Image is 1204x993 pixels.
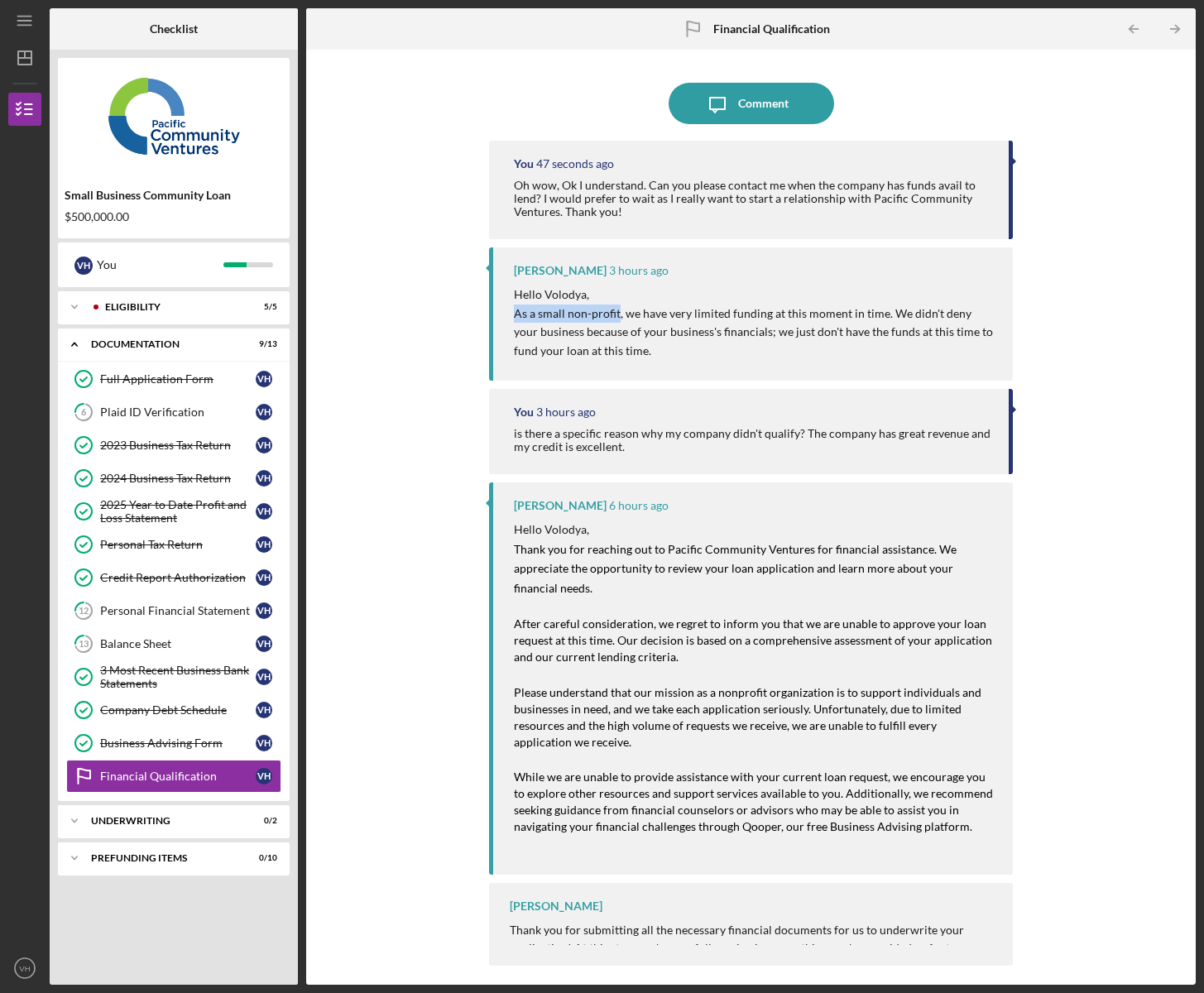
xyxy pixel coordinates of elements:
[8,952,41,985] button: VH
[100,538,256,551] div: Personal Tax Return
[514,616,995,664] mark: After careful consideration, we regret to inform you that we are unable to approve your loan requ...
[66,660,281,693] a: 3 Most Recent Business Bank StatementsVH
[256,536,272,553] div: V H
[91,853,236,863] div: Prefunding Items
[256,470,272,487] div: V H
[256,636,272,652] div: V H
[514,427,992,453] div: is there a specific reason why my company didn't qualify? The company has great revenue and my cr...
[66,760,281,793] a: Financial QualificationVH
[100,637,256,650] div: Balance Sheet
[100,664,256,690] div: 3 Most Recent Business Bank Statements
[150,22,198,36] b: Checklist
[100,770,256,783] div: Financial Qualification
[66,561,281,594] a: Credit Report AuthorizationVH
[91,816,236,826] div: Underwriting
[514,157,534,170] div: You
[514,685,984,749] mark: Please understand that our mission as a nonprofit organization is to support individuals and busi...
[66,693,281,727] a: Company Debt ScheduleVH
[100,604,256,617] div: Personal Financial Statement
[609,264,669,277] time: 2025-10-09 00:39
[510,899,602,913] div: [PERSON_NAME]
[65,189,283,202] div: Small Business Community Loan
[247,816,277,826] div: 0 / 2
[79,639,89,650] tspan: 13
[66,396,281,429] a: 6Plaid ID VerificationVH
[256,702,272,718] div: V H
[256,371,272,387] div: V H
[100,703,256,717] div: Company Debt Schedule
[91,339,236,349] div: Documentation
[100,372,256,386] div: Full Application Form
[81,407,87,418] tspan: 6
[247,339,277,349] div: 9 / 13
[514,179,992,218] div: Oh wow, Ok I understand. Can you please contact me when the company has funds avail to lend? I wo...
[738,83,789,124] div: Comment
[100,472,256,485] div: 2024 Business Tax Return
[247,302,277,312] div: 5 / 5
[65,210,283,223] div: $500,000.00
[256,569,272,586] div: V H
[19,964,30,973] text: VH
[514,770,995,833] mark: While we are unable to provide assistance with your current loan request, we encourage you to exp...
[256,437,272,453] div: V H
[256,669,272,685] div: V H
[514,264,607,277] div: [PERSON_NAME]
[536,405,596,419] time: 2025-10-09 00:11
[66,462,281,495] a: 2024 Business Tax ReturnVH
[58,66,290,165] img: Product logo
[514,499,607,512] div: [PERSON_NAME]
[536,157,614,170] time: 2025-10-09 03:44
[256,404,272,420] div: V H
[669,83,834,124] button: Comment
[100,439,256,452] div: 2023 Business Tax Return
[66,528,281,561] a: Personal Tax ReturnVH
[100,571,256,584] div: Credit Report Authorization
[514,520,996,539] p: Hello Volodya,
[66,429,281,462] a: 2023 Business Tax ReturnVH
[74,257,93,275] div: V H
[256,768,272,784] div: V H
[256,503,272,520] div: V H
[66,362,281,396] a: Full Application FormVH
[514,305,996,360] p: As a small non-profit, we have very limited funding at this moment in time. We didn't deny your b...
[97,251,223,279] div: You
[247,853,277,863] div: 0 / 10
[66,594,281,627] a: 12Personal Financial StatementVH
[256,602,272,619] div: V H
[105,302,236,312] div: Eligibility
[100,736,256,750] div: Business Advising Form
[609,499,669,512] time: 2025-10-08 21:31
[100,405,256,419] div: Plaid ID Verification
[713,22,830,36] b: Financial Qualification
[66,495,281,528] a: 2025 Year to Date Profit and Loss StatementVH
[100,498,256,525] div: 2025 Year to Date Profit and Loss Statement
[514,542,959,595] mark: Thank you for reaching out to Pacific Community Ventures for financial assistance. We appreciate ...
[514,285,996,304] p: Hello Volodya,
[79,606,89,616] tspan: 12
[66,727,281,760] a: Business Advising FormVH
[66,627,281,660] a: 13Balance SheetVH
[256,735,272,751] div: V H
[514,405,534,419] div: You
